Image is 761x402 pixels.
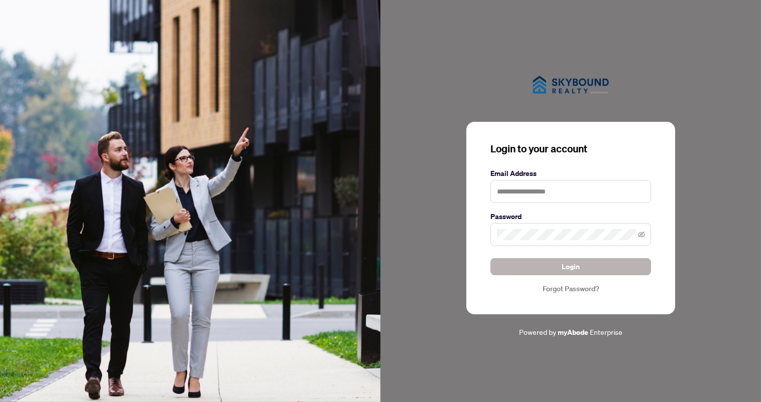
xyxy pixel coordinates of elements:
span: Enterprise [590,327,622,336]
label: Password [490,211,651,222]
label: Email Address [490,168,651,179]
a: myAbode [558,327,588,338]
span: Login [562,259,580,275]
span: eye-invisible [638,231,645,238]
img: ma-logo [521,64,621,106]
button: Login [490,258,651,275]
h3: Login to your account [490,142,651,156]
a: Forgot Password? [490,283,651,294]
span: Powered by [519,327,556,336]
